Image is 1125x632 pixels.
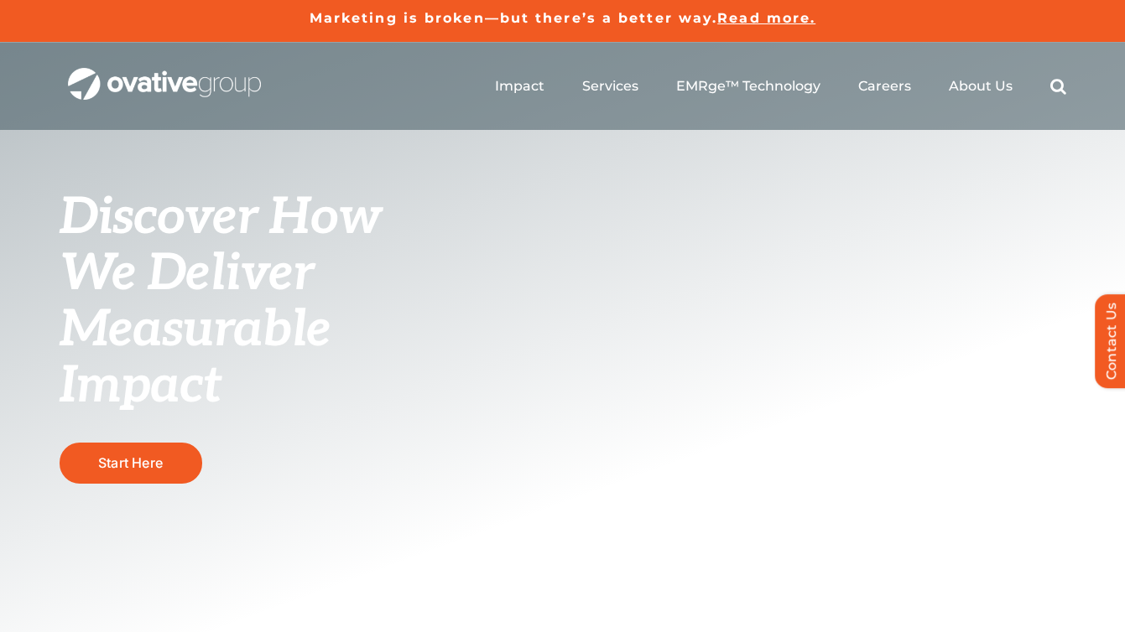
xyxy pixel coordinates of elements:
a: Impact [495,78,544,95]
a: About Us [949,78,1013,95]
a: Search [1050,78,1066,95]
span: Start Here [98,454,163,471]
a: Marketing is broken—but there’s a better way. [310,10,718,26]
a: Read more. [717,10,815,26]
a: Careers [858,78,911,95]
a: OG_Full_horizontal_WHT [68,66,261,82]
nav: Menu [495,60,1066,113]
span: We Deliver Measurable Impact [60,244,331,417]
a: Start Here [60,443,202,484]
a: EMRge™ Technology [676,78,820,95]
a: Services [582,78,638,95]
span: Discover How [60,188,382,248]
